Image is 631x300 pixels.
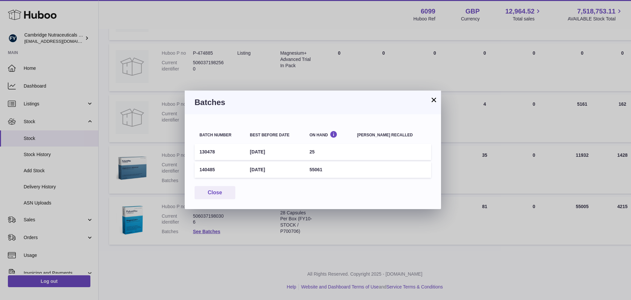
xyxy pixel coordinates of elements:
[357,133,426,137] div: [PERSON_NAME] recalled
[305,144,352,160] td: 25
[305,162,352,178] td: 55061
[245,162,304,178] td: [DATE]
[430,96,438,104] button: ×
[250,133,299,137] div: Best before date
[310,131,347,137] div: On Hand
[199,133,240,137] div: Batch number
[195,97,431,108] h3: Batches
[195,144,245,160] td: 130478
[245,144,304,160] td: [DATE]
[195,186,235,200] button: Close
[195,162,245,178] td: 140485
